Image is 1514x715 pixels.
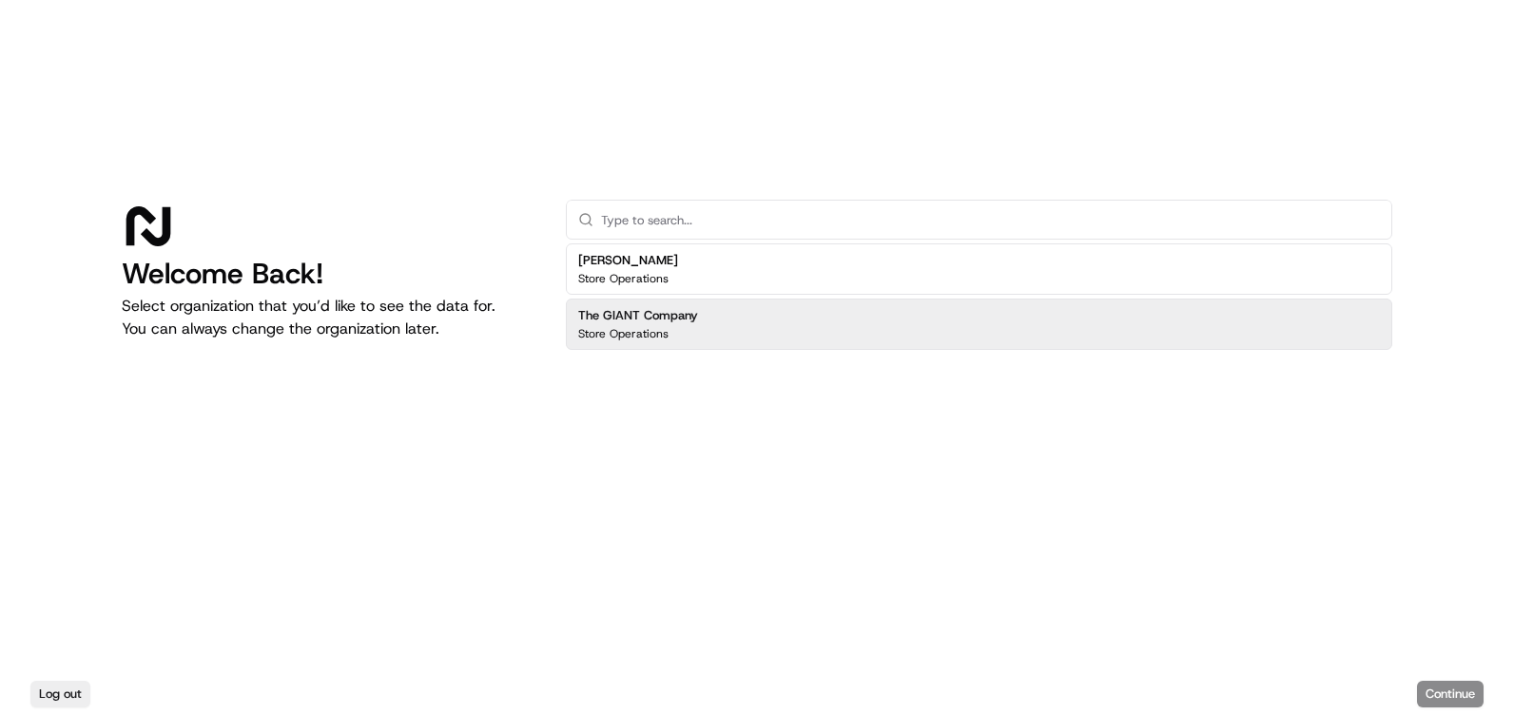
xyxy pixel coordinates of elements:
[122,295,535,340] p: Select organization that you’d like to see the data for. You can always change the organization l...
[578,307,698,324] h2: The GIANT Company
[578,271,669,286] p: Store Operations
[566,240,1392,354] div: Suggestions
[578,252,678,269] h2: [PERSON_NAME]
[601,201,1380,239] input: Type to search...
[578,326,669,341] p: Store Operations
[122,257,535,291] h1: Welcome Back!
[30,681,90,707] button: Log out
